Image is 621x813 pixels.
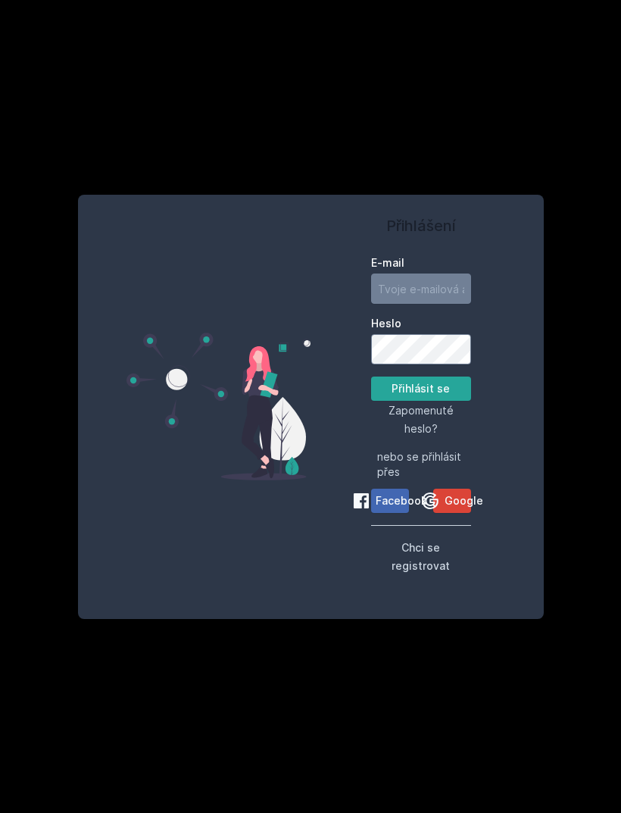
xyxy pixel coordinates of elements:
label: Heslo [371,316,471,331]
button: Facebook [371,489,409,513]
span: Google [445,493,483,508]
span: Facebook [376,493,427,508]
button: Přihlásit se [371,377,471,401]
span: Chci se registrovat [392,541,450,572]
label: E-mail [371,255,471,270]
input: Tvoje e-mailová adresa [371,274,471,304]
button: Chci se registrovat [371,538,471,574]
h1: Přihlášení [371,214,471,237]
span: Zapomenuté heslo? [389,404,454,435]
span: nebo se přihlásit přes [377,449,465,480]
button: Google [433,489,471,513]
